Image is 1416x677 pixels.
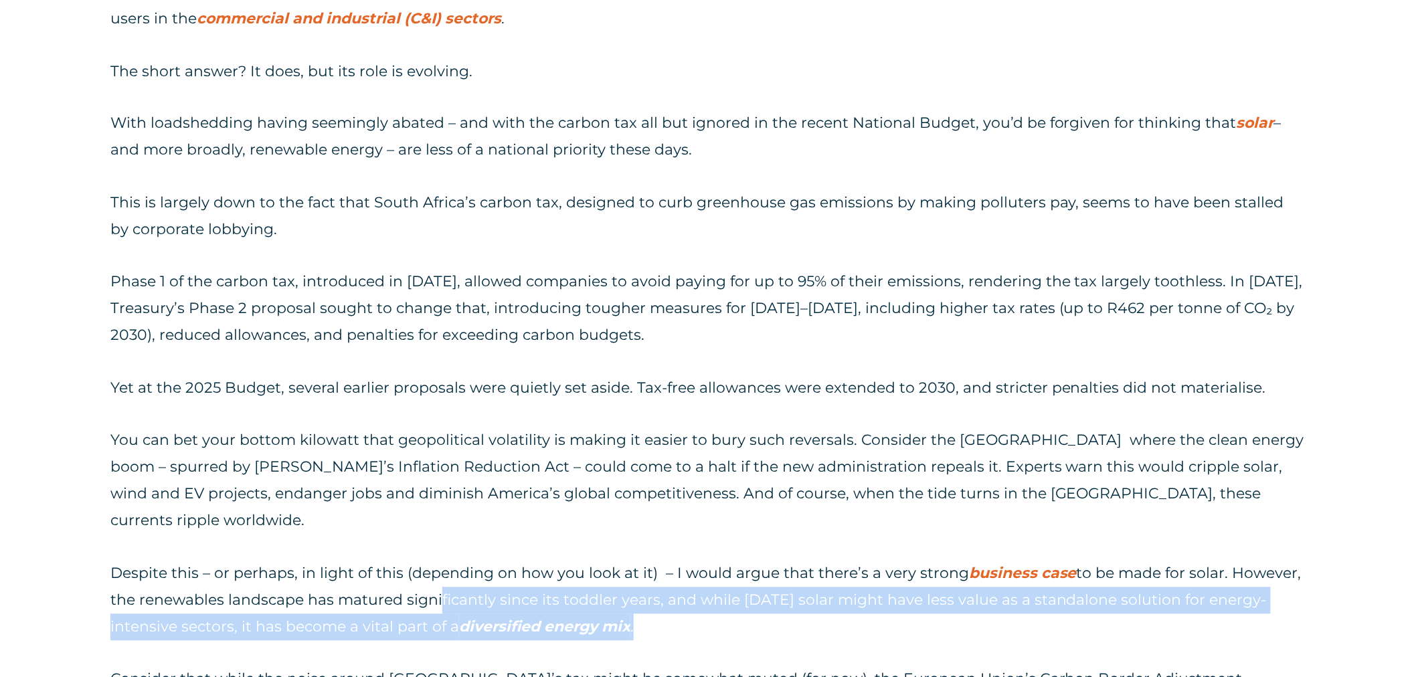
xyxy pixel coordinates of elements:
[110,269,1306,349] p: Phase 1 of the carbon tax, introduced in [DATE], allowed companies to avoid paying for up to 95% ...
[110,561,1306,641] p: Despite this – or perhaps, in light of this (depending on how you look at it) – I would argue tha...
[110,110,1306,164] p: With loadshedding having seemingly abated – and with the carbon tax all but ignored in the recent...
[110,427,1306,535] p: You can bet your bottom kilowatt that geopolitical volatility is making it easier to bury such re...
[459,618,630,636] a: diversified energy mix
[110,375,1306,402] p: Yet at the 2025 Budget, several earlier proposals were quietly set aside. Tax-free allowances wer...
[197,9,501,27] a: commercial and industrial (C&I) sectors
[1237,114,1274,132] a: solar
[110,190,1306,244] p: This is largely down to the fact that South Africa’s carbon tax, designed to curb greenhouse gas ...
[110,58,1306,85] p: The short answer? It does, but its role is evolving.
[969,565,1077,583] a: business case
